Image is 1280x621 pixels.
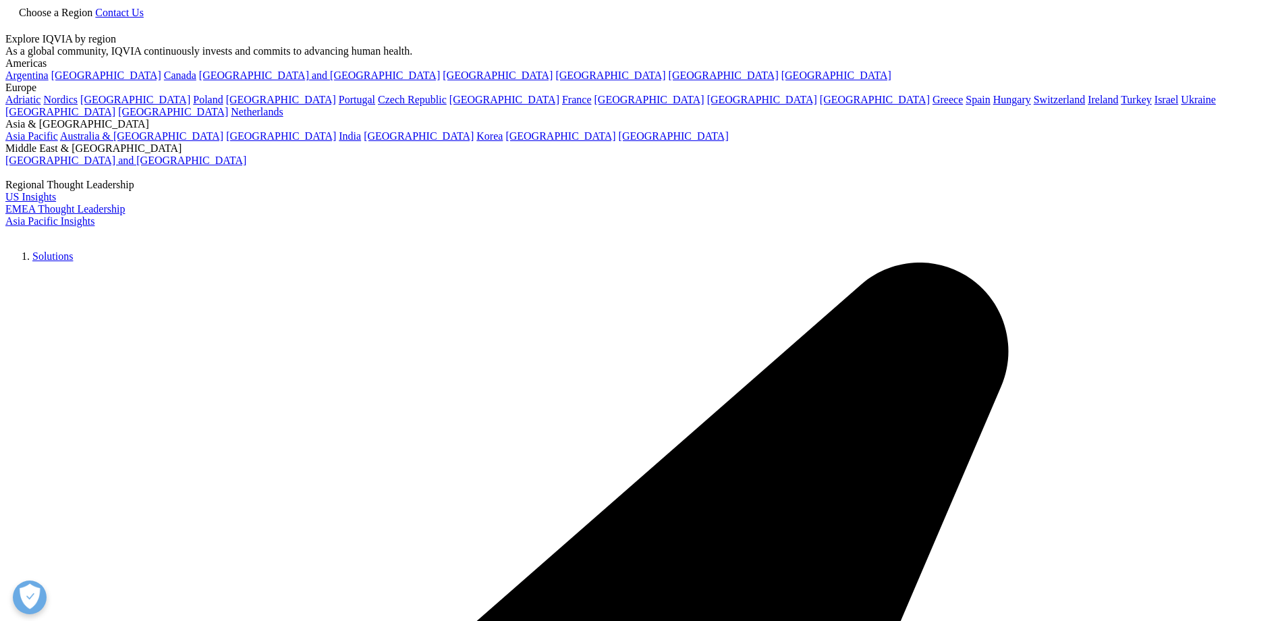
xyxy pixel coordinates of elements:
a: Canada [164,70,196,81]
a: [GEOGRAPHIC_DATA] [226,130,336,142]
a: Israel [1154,94,1179,105]
a: [GEOGRAPHIC_DATA] [5,106,115,117]
a: Ukraine [1181,94,1216,105]
a: [GEOGRAPHIC_DATA] [118,106,228,117]
div: Europe [5,82,1275,94]
a: Netherlands [231,106,283,117]
a: Korea [476,130,503,142]
a: [GEOGRAPHIC_DATA] [443,70,553,81]
a: Poland [193,94,223,105]
a: Nordics [43,94,78,105]
a: Hungary [993,94,1031,105]
a: France [562,94,592,105]
a: [GEOGRAPHIC_DATA] [820,94,930,105]
a: Asia Pacific Insights [5,215,94,227]
a: Czech Republic [378,94,447,105]
a: [GEOGRAPHIC_DATA] [594,94,704,105]
div: Americas [5,57,1275,70]
a: Australia & [GEOGRAPHIC_DATA] [60,130,223,142]
a: Greece [933,94,963,105]
a: [GEOGRAPHIC_DATA] [51,70,161,81]
div: Regional Thought Leadership [5,179,1275,191]
a: Portugal [339,94,375,105]
div: Explore IQVIA by region [5,33,1275,45]
a: Asia Pacific [5,130,58,142]
button: Open Preferences [13,580,47,614]
a: Switzerland [1034,94,1085,105]
a: [GEOGRAPHIC_DATA] and [GEOGRAPHIC_DATA] [5,155,246,166]
a: [GEOGRAPHIC_DATA] [669,70,779,81]
a: [GEOGRAPHIC_DATA] [226,94,336,105]
a: Contact Us [95,7,144,18]
a: Turkey [1121,94,1152,105]
a: [GEOGRAPHIC_DATA] [619,130,729,142]
a: [GEOGRAPHIC_DATA] [781,70,891,81]
a: [GEOGRAPHIC_DATA] [555,70,665,81]
a: EMEA Thought Leadership [5,203,125,215]
a: [GEOGRAPHIC_DATA] [505,130,615,142]
div: Asia & [GEOGRAPHIC_DATA] [5,118,1275,130]
a: [GEOGRAPHIC_DATA] [707,94,817,105]
a: Argentina [5,70,49,81]
a: Adriatic [5,94,40,105]
a: [GEOGRAPHIC_DATA] and [GEOGRAPHIC_DATA] [199,70,440,81]
a: US Insights [5,191,56,202]
a: Ireland [1088,94,1118,105]
div: Middle East & [GEOGRAPHIC_DATA] [5,142,1275,155]
a: [GEOGRAPHIC_DATA] [449,94,559,105]
a: [GEOGRAPHIC_DATA] [364,130,474,142]
a: Spain [966,94,990,105]
a: [GEOGRAPHIC_DATA] [80,94,190,105]
span: Choose a Region [19,7,92,18]
a: India [339,130,361,142]
a: Solutions [32,250,73,262]
div: As a global community, IQVIA continuously invests and commits to advancing human health. [5,45,1275,57]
